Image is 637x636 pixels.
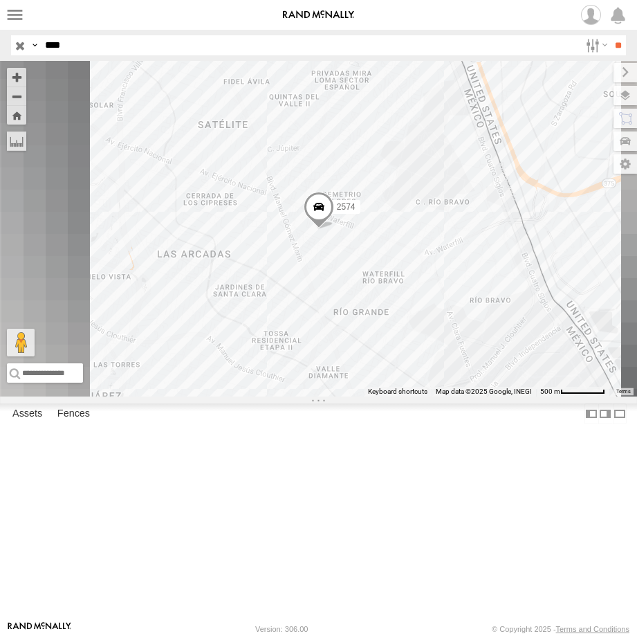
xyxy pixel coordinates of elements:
label: Map Settings [613,154,637,174]
div: Version: 306.00 [255,625,308,633]
button: Map Scale: 500 m per 61 pixels [536,387,609,397]
a: Visit our Website [8,622,71,636]
button: Zoom Home [7,106,26,125]
a: Terms and Conditions [556,625,629,633]
label: Dock Summary Table to the Left [584,403,598,424]
label: Dock Summary Table to the Right [598,403,612,424]
label: Search Filter Options [580,35,610,55]
button: Drag Pegman onto the map to open Street View [7,329,35,356]
button: Zoom out [7,87,26,106]
div: © Copyright 2025 - [492,625,629,633]
span: 2574 [336,202,355,212]
label: Assets [6,404,49,424]
img: rand-logo.svg [283,10,355,20]
label: Hide Summary Table [613,403,627,424]
a: Terms [616,389,631,394]
button: Keyboard shortcuts [368,387,427,397]
span: 500 m [540,388,560,395]
span: Map data ©2025 Google, INEGI [436,388,532,395]
label: Fences [50,404,97,424]
button: Zoom in [7,68,26,87]
label: Search Query [29,35,40,55]
label: Measure [7,131,26,151]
